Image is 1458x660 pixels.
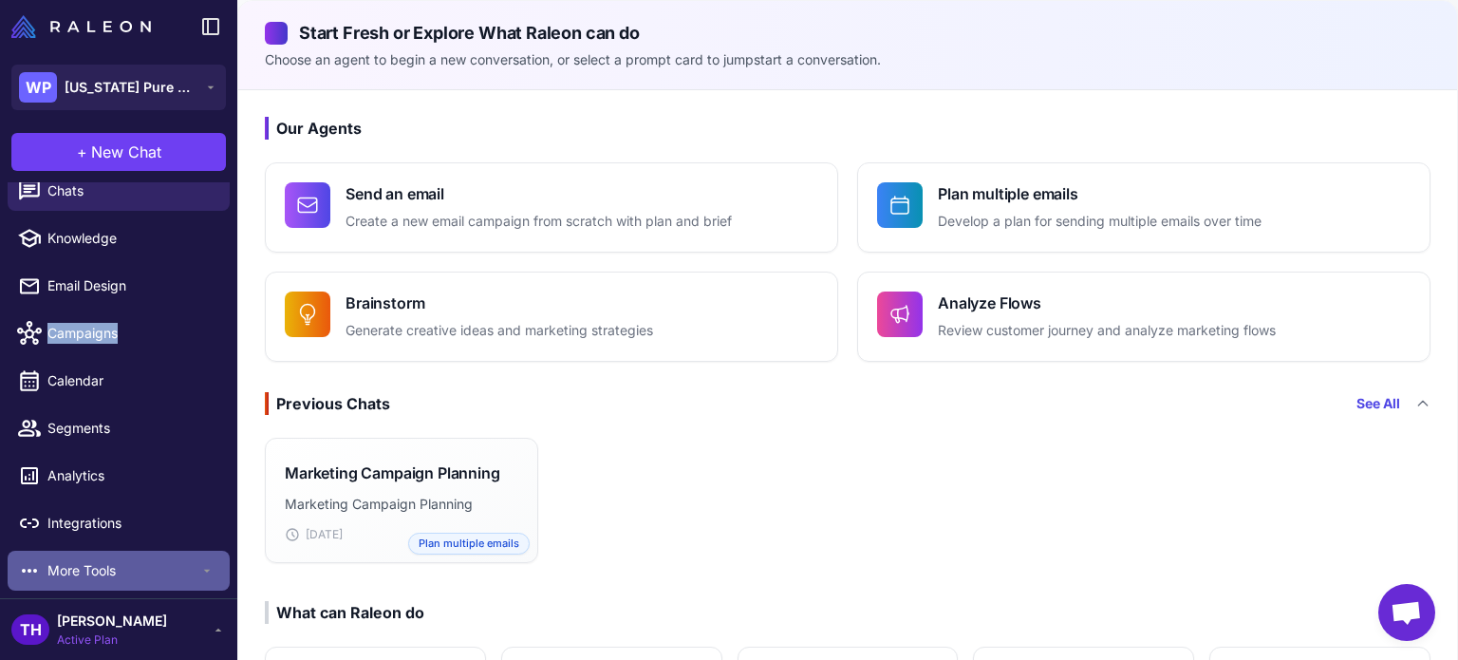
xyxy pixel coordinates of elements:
span: + [77,141,87,163]
h2: Start Fresh or Explore What Raleon can do [265,20,1430,46]
div: WP [19,72,57,103]
a: See All [1356,393,1400,414]
p: Choose an agent to begin a new conversation, or select a prompt card to jumpstart a conversation. [265,49,1430,70]
span: Chats [47,180,215,201]
a: Calendar [8,361,230,401]
a: Chats [8,171,230,211]
p: Generate creative ideas and marketing strategies [346,320,653,342]
a: Campaigns [8,313,230,353]
p: Create a new email campaign from scratch with plan and brief [346,211,732,233]
span: New Chat [91,141,161,163]
p: Develop a plan for sending multiple emails over time [938,211,1262,233]
a: Raleon Logo [11,15,159,38]
h3: Our Agents [265,117,1430,140]
a: Knowledge [8,218,230,258]
span: Campaigns [47,323,215,344]
h4: Send an email [346,182,732,205]
button: BrainstormGenerate creative ideas and marketing strategies [265,272,838,362]
div: What can Raleon do [265,601,424,624]
a: Email Design [8,266,230,306]
button: Analyze FlowsReview customer journey and analyze marketing flows [857,272,1430,362]
span: Integrations [47,513,215,534]
h4: Analyze Flows [938,292,1276,314]
a: Analytics [8,456,230,496]
img: Raleon Logo [11,15,151,38]
span: Plan multiple emails [408,533,530,555]
span: Segments [47,418,215,439]
span: [PERSON_NAME] [57,611,167,632]
div: [DATE] [285,526,518,543]
span: Analytics [47,465,215,486]
button: Plan multiple emailsDevelop a plan for sending multiple emails over time [857,162,1430,253]
span: Knowledge [47,228,215,249]
p: Marketing Campaign Planning [285,494,518,515]
span: Calendar [47,370,215,391]
h3: Marketing Campaign Planning [285,462,500,484]
span: More Tools [47,560,199,581]
p: Review customer journey and analyze marketing flows [938,320,1276,342]
button: WP[US_STATE] Pure Natural Beef [11,65,226,110]
div: Open chat [1378,584,1435,641]
span: [US_STATE] Pure Natural Beef [65,77,197,98]
h4: Brainstorm [346,292,653,314]
h4: Plan multiple emails [938,182,1262,205]
button: Send an emailCreate a new email campaign from scratch with plan and brief [265,162,838,253]
a: Integrations [8,503,230,543]
div: TH [11,614,49,645]
span: Email Design [47,275,215,296]
div: Previous Chats [265,392,390,415]
a: Segments [8,408,230,448]
button: +New Chat [11,133,226,171]
span: Active Plan [57,632,167,649]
